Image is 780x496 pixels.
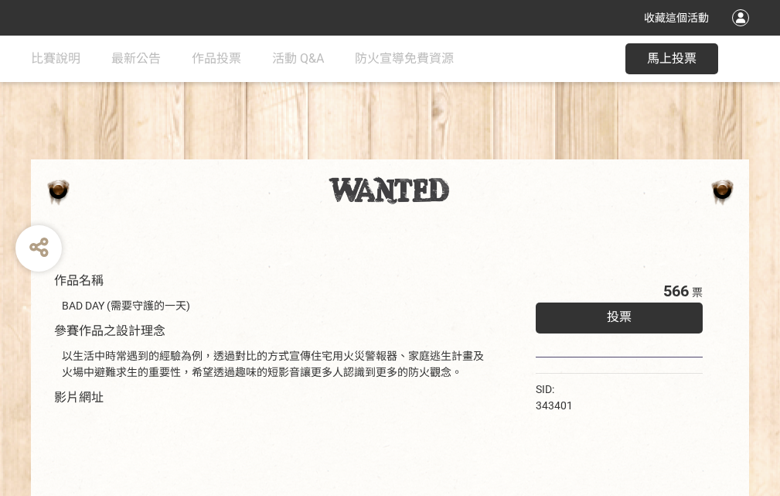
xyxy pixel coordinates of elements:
span: 566 [663,282,689,300]
a: 作品投票 [192,36,241,82]
span: 馬上投票 [647,51,697,66]
span: 投票 [607,310,632,324]
span: 影片網址 [54,390,104,405]
div: BAD DAY (需要守護的一天) [62,298,489,314]
span: 最新公告 [111,51,161,66]
button: 馬上投票 [625,43,718,74]
span: 收藏這個活動 [644,12,709,24]
a: 最新公告 [111,36,161,82]
iframe: Facebook Share [577,381,654,397]
span: 作品名稱 [54,273,104,288]
span: 作品投票 [192,51,241,66]
span: 參賽作品之設計理念 [54,323,165,338]
a: 防火宣導免費資源 [355,36,454,82]
span: 活動 Q&A [272,51,324,66]
span: 票 [692,286,703,299]
span: 防火宣導免費資源 [355,51,454,66]
span: 比賽說明 [31,51,80,66]
span: SID: 343401 [536,383,573,412]
a: 比賽說明 [31,36,80,82]
a: 活動 Q&A [272,36,324,82]
div: 以生活中時常遇到的經驗為例，透過對比的方式宣傳住宅用火災警報器、家庭逃生計畫及火場中避難求生的重要性，希望透過趣味的短影音讓更多人認識到更多的防火觀念。 [62,348,489,381]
